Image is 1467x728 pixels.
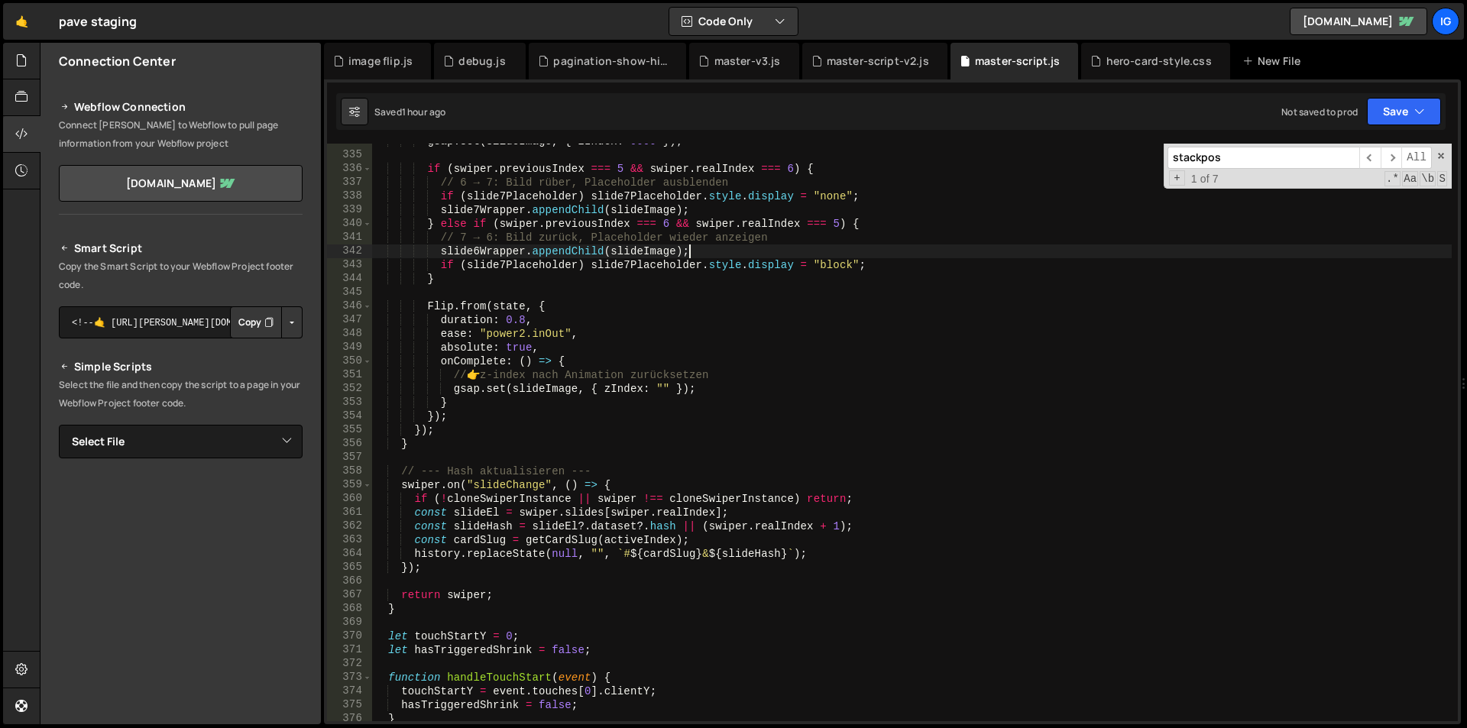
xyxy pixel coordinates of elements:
div: 356 [327,437,372,451]
div: debug.js [458,53,505,69]
div: Not saved to prod [1281,105,1358,118]
div: 344 [327,272,372,286]
div: 354 [327,409,372,423]
div: 338 [327,189,372,203]
div: 367 [327,588,372,602]
button: Save [1367,98,1441,125]
div: 335 [327,148,372,162]
span: Whole Word Search [1420,171,1436,186]
h2: Smart Script [59,239,303,257]
div: hero-card-style.css [1106,53,1212,69]
div: 360 [327,492,372,506]
div: 375 [327,698,372,712]
span: Search In Selection [1437,171,1447,186]
div: New File [1242,53,1307,69]
div: 345 [327,286,372,299]
span: Alt-Enter [1401,147,1432,169]
div: 337 [327,176,372,189]
div: 372 [327,657,372,671]
div: 343 [327,258,372,272]
h2: Webflow Connection [59,98,303,116]
div: 342 [327,244,372,258]
h2: Simple Scripts [59,358,303,376]
div: 363 [327,533,372,547]
div: 349 [327,341,372,354]
h2: Connection Center [59,53,176,70]
div: 1 hour ago [402,105,446,118]
div: 376 [327,712,372,726]
div: pave staging [59,12,137,31]
div: 355 [327,423,372,437]
div: 353 [327,396,372,409]
div: 336 [327,162,372,176]
button: Code Only [669,8,798,35]
div: 365 [327,561,372,574]
div: 339 [327,203,372,217]
a: [DOMAIN_NAME] [1290,8,1427,35]
span: ​ [1359,147,1381,169]
div: 362 [327,519,372,533]
div: 370 [327,629,372,643]
div: 366 [327,574,372,588]
div: Saved [374,105,445,118]
a: 🤙 [3,3,40,40]
input: Search for [1167,147,1359,169]
div: 346 [327,299,372,313]
div: 358 [327,464,372,478]
span: RegExp Search [1384,171,1401,186]
div: 341 [327,231,372,244]
div: image flip.js [348,53,413,69]
div: master-script-v2.js [827,53,929,69]
div: 359 [327,478,372,492]
div: master-script.js [975,53,1061,69]
div: 352 [327,382,372,396]
span: Toggle Replace mode [1169,170,1185,186]
div: 340 [327,217,372,231]
div: pagination-show-hide.js [553,53,668,69]
div: 373 [327,671,372,684]
div: 369 [327,616,372,629]
div: 364 [327,547,372,561]
div: 361 [327,506,372,519]
textarea: <!--🤙 [URL][PERSON_NAME][DOMAIN_NAME]> <script>document.addEventListener("DOMContentLoaded", func... [59,306,303,338]
span: ​ [1381,147,1402,169]
p: Connect [PERSON_NAME] to Webflow to pull page information from your Webflow project [59,116,303,153]
div: 348 [327,327,372,341]
div: 347 [327,313,372,327]
iframe: YouTube video player [59,484,304,621]
div: 371 [327,643,372,657]
span: CaseSensitive Search [1402,171,1418,186]
p: Copy the Smart Script to your Webflow Project footer code. [59,257,303,294]
button: Copy [230,306,282,338]
a: ig [1432,8,1459,35]
div: 374 [327,684,372,698]
a: [DOMAIN_NAME] [59,165,303,202]
div: 350 [327,354,372,368]
div: 368 [327,602,372,616]
div: 351 [327,368,372,382]
p: Select the file and then copy the script to a page in your Webflow Project footer code. [59,376,303,413]
div: Button group with nested dropdown [230,306,303,338]
div: master-v3.js [714,53,781,69]
span: 1 of 7 [1185,172,1225,186]
div: 357 [327,451,372,464]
